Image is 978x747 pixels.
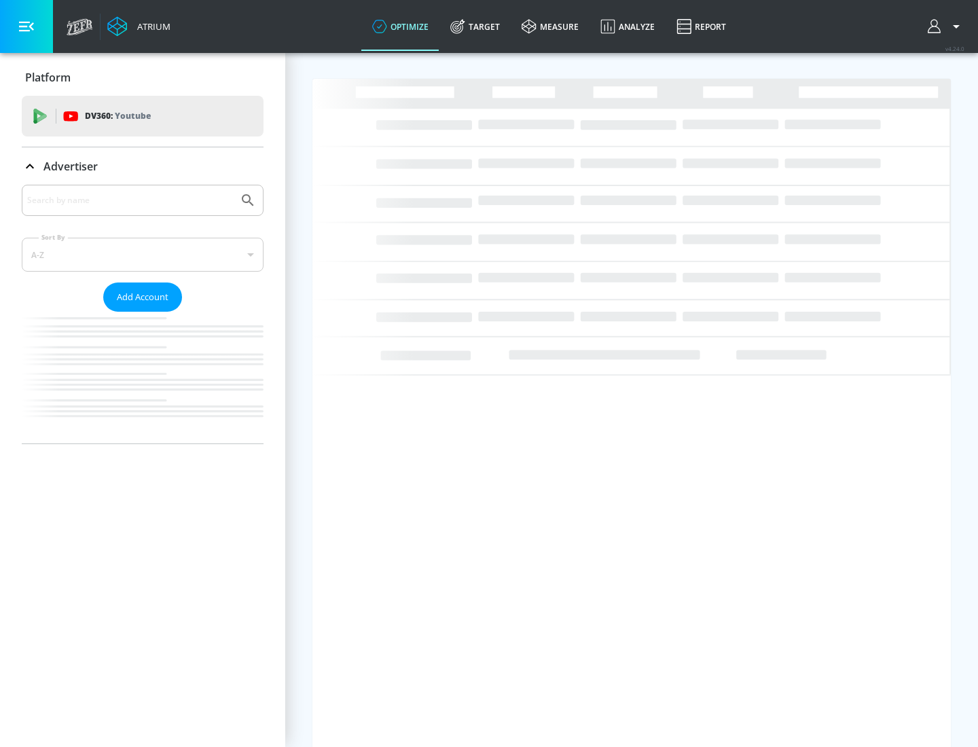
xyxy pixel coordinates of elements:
a: optimize [361,2,439,51]
a: Target [439,2,511,51]
a: Report [666,2,737,51]
div: DV360: Youtube [22,96,264,136]
div: Advertiser [22,147,264,185]
div: Advertiser [22,185,264,443]
p: Youtube [115,109,151,123]
p: Advertiser [43,159,98,174]
div: A-Z [22,238,264,272]
nav: list of Advertiser [22,312,264,443]
span: v 4.24.0 [945,45,964,52]
div: Atrium [132,20,170,33]
a: Atrium [107,16,170,37]
input: Search by name [27,192,233,209]
span: Add Account [117,289,168,305]
a: Analyze [590,2,666,51]
p: Platform [25,70,71,85]
a: measure [511,2,590,51]
label: Sort By [39,233,68,242]
button: Add Account [103,283,182,312]
div: Platform [22,58,264,96]
p: DV360: [85,109,151,124]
